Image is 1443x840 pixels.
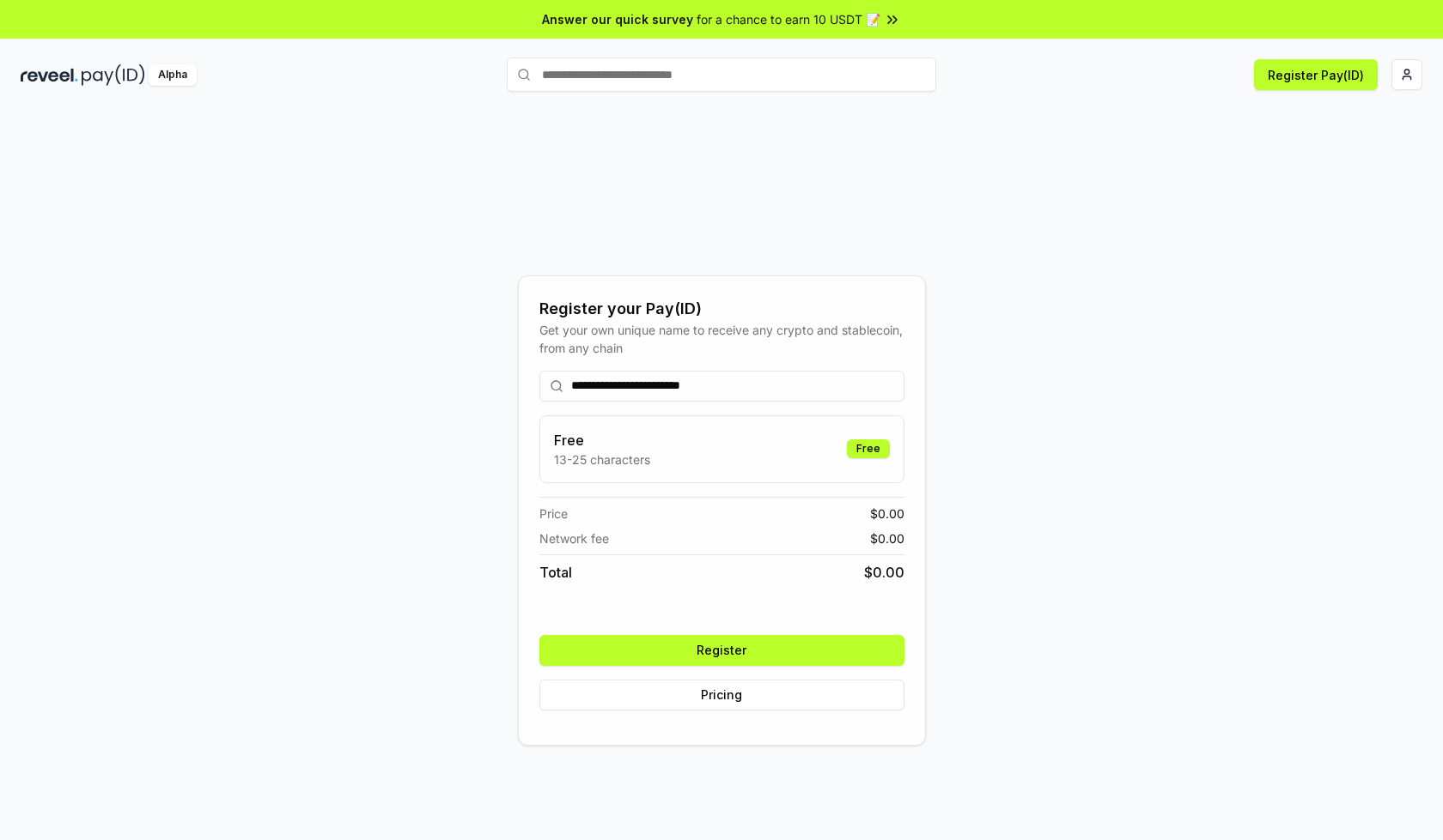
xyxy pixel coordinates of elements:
span: Price [539,505,568,523]
div: Alpha [149,64,197,86]
span: Answer our quick survey [542,10,693,28]
h3: Free [554,430,650,450]
button: Register Pay(ID) [1254,59,1378,90]
div: Get your own unique name to receive any crypto and stablecoin, from any chain [539,321,904,357]
button: Pricing [539,680,904,710]
span: Network fee [539,529,609,547]
span: Total [539,562,572,583]
div: Free [847,439,890,458]
p: 13-25 characters [554,450,650,468]
img: pay_id [82,64,145,86]
span: for a chance to earn 10 USDT 📝 [697,10,880,28]
button: Register [539,635,904,666]
span: $ 0.00 [870,529,904,547]
div: Register your Pay(ID) [539,297,904,321]
span: $ 0.00 [870,505,904,523]
img: reveel_dark [21,64,78,86]
span: $ 0.00 [864,562,904,583]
